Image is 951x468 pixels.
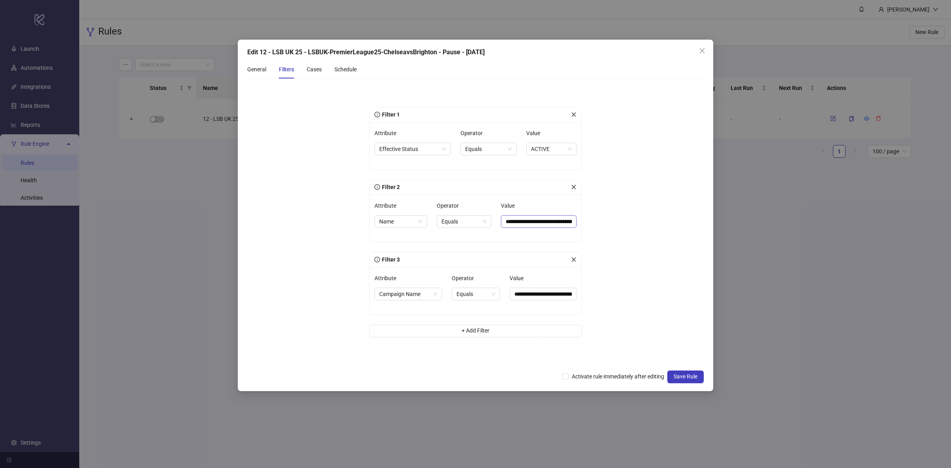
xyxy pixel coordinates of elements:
[571,184,577,190] span: close
[674,373,697,380] span: Save Rule
[374,257,380,262] span: info-circle
[374,112,380,117] span: info-circle
[380,256,400,263] span: Filter 3
[456,288,495,300] span: Equals
[247,65,266,74] div: General
[699,48,705,54] span: close
[441,216,487,227] span: Equals
[531,143,572,155] span: ACTIVE
[462,327,489,334] span: + Add Filter
[465,143,512,155] span: Equals
[380,184,400,190] span: Filter 2
[460,127,488,139] label: Operator
[452,272,479,285] label: Operator
[334,65,357,74] div: Schedule
[571,257,577,262] span: close
[379,143,446,155] span: Effective Status
[374,272,401,285] label: Attribute
[510,272,529,285] label: Value
[510,288,577,300] input: Value
[247,48,704,57] div: Edit 12 - LSB UK 25 - LSBUK-PremierLeague25-ChelseavsBrighton - Pause - [DATE]
[501,215,577,228] input: Value
[569,372,667,381] span: Activate rule immediately after editing
[374,199,401,212] label: Attribute
[374,127,401,139] label: Attribute
[369,325,582,337] button: + Add Filter
[380,111,400,118] span: Filter 1
[379,288,437,300] span: Campaign Name
[379,216,422,227] span: Name
[501,199,520,212] label: Value
[437,199,464,212] label: Operator
[571,112,577,117] span: close
[374,184,380,190] span: info-circle
[526,127,545,139] label: Value
[696,44,708,57] button: Close
[279,65,294,74] div: Filters
[307,65,322,74] div: Cases
[667,371,704,383] button: Save Rule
